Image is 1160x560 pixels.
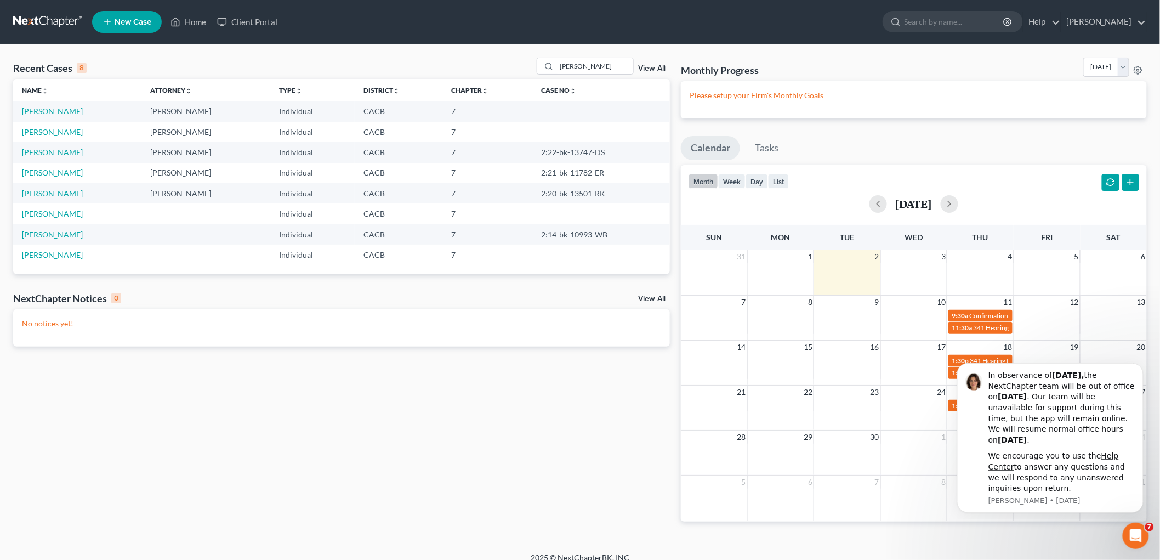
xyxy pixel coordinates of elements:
[874,476,880,489] span: 7
[22,230,83,239] a: [PERSON_NAME]
[941,353,1160,519] iframe: Intercom notifications message
[355,122,443,142] td: CACB
[442,142,532,162] td: 7
[355,163,443,183] td: CACB
[111,293,121,303] div: 0
[212,12,283,32] a: Client Portal
[141,101,270,121] td: [PERSON_NAME]
[1136,341,1147,354] span: 20
[736,341,747,354] span: 14
[689,174,718,189] button: month
[1003,341,1014,354] span: 18
[22,189,83,198] a: [PERSON_NAME]
[22,318,661,329] p: No notices yet!
[165,12,212,32] a: Home
[355,203,443,224] td: CACB
[736,431,747,444] span: 28
[1145,523,1154,531] span: 7
[874,250,880,263] span: 2
[869,341,880,354] span: 16
[442,203,532,224] td: 7
[905,233,923,242] span: Wed
[141,122,270,142] td: [PERSON_NAME]
[270,203,355,224] td: Individual
[185,88,192,94] i: unfold_more
[442,245,532,265] td: 7
[363,86,400,94] a: Districtunfold_more
[22,209,83,218] a: [PERSON_NAME]
[940,250,947,263] span: 3
[690,90,1138,101] p: Please setup your Firm's Monthly Goals
[1136,296,1147,309] span: 13
[13,292,121,305] div: NextChapter Notices
[22,250,83,259] a: [PERSON_NAME]
[936,296,947,309] span: 10
[973,233,988,242] span: Thu
[746,174,768,189] button: day
[295,88,302,94] i: unfold_more
[77,63,87,73] div: 8
[141,163,270,183] td: [PERSON_NAME]
[1023,12,1060,32] a: Help
[355,142,443,162] td: CACB
[803,386,814,399] span: 22
[532,183,670,203] td: 2:20-bk-13501-RK
[736,250,747,263] span: 31
[270,245,355,265] td: Individual
[270,224,355,245] td: Individual
[13,61,87,75] div: Recent Cases
[952,312,968,320] span: 9:30a
[532,142,670,162] td: 2:22-bk-13747-DS
[270,142,355,162] td: Individual
[442,224,532,245] td: 7
[936,386,947,399] span: 24
[532,224,670,245] td: 2:14-bk-10993-WB
[355,245,443,265] td: CACB
[905,12,1005,32] input: Search by name...
[279,86,302,94] a: Typeunfold_more
[355,183,443,203] td: CACB
[803,341,814,354] span: 15
[482,88,488,94] i: unfold_more
[1061,12,1146,32] a: [PERSON_NAME]
[706,233,722,242] span: Sun
[969,312,1152,320] span: Confirmation Date for [PERSON_NAME][GEOGRAPHIC_DATA]
[745,136,788,160] a: Tasks
[1073,250,1080,263] span: 5
[556,58,633,74] input: Search by name...
[741,476,747,489] span: 5
[22,168,83,177] a: [PERSON_NAME]
[451,86,488,94] a: Chapterunfold_more
[1069,296,1080,309] span: 12
[150,86,192,94] a: Attorneyunfold_more
[1107,233,1121,242] span: Sat
[141,142,270,162] td: [PERSON_NAME]
[681,64,759,77] h3: Monthly Progress
[442,122,532,142] td: 7
[570,88,576,94] i: unfold_more
[771,233,791,242] span: Mon
[442,163,532,183] td: 7
[22,86,48,94] a: Nameunfold_more
[718,174,746,189] button: week
[936,341,947,354] span: 17
[840,233,855,242] span: Tue
[270,163,355,183] td: Individual
[807,476,814,489] span: 6
[115,18,151,26] span: New Case
[1140,250,1147,263] span: 6
[681,136,740,160] a: Calendar
[442,101,532,121] td: 7
[1069,341,1080,354] span: 19
[973,324,1071,332] span: 341 Hearing for [PERSON_NAME]
[1123,523,1149,549] iframe: Intercom live chat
